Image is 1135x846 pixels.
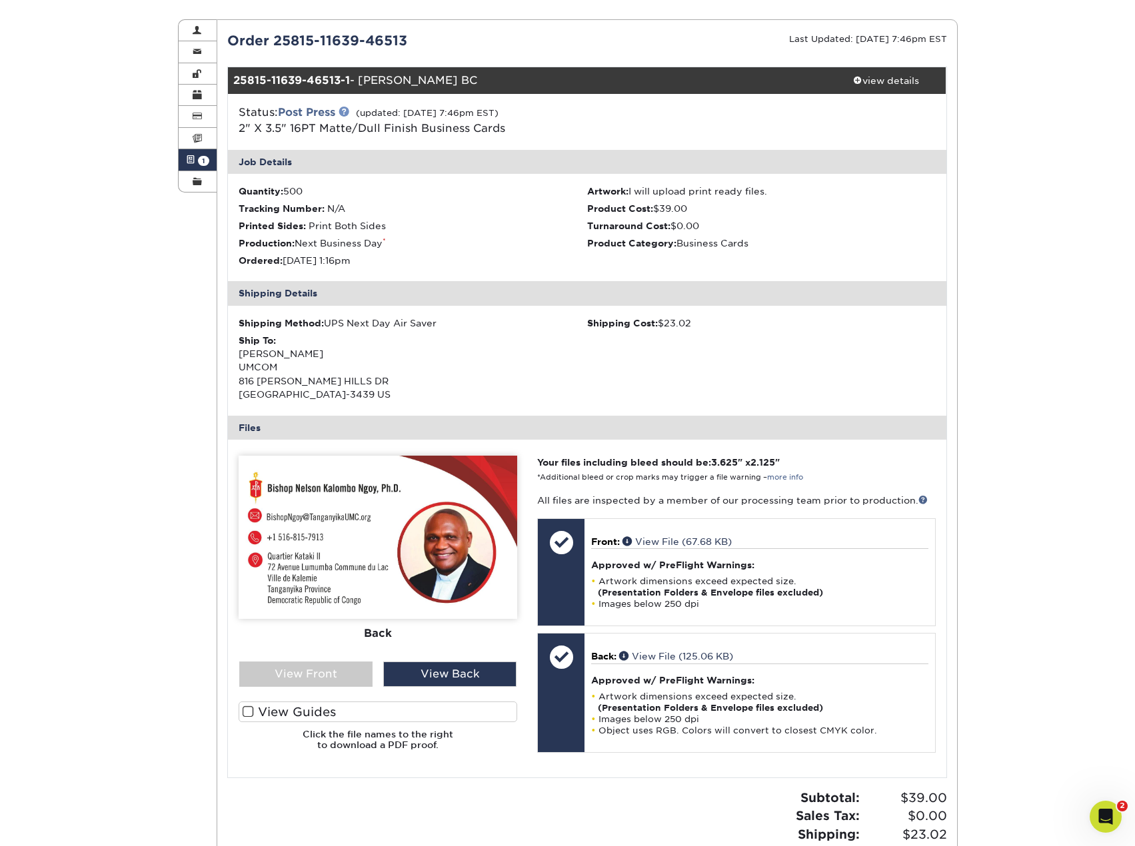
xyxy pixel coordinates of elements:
[591,651,616,661] span: Back:
[239,729,517,761] h6: Click the file names to the right to download a PDF proof.
[587,202,936,215] li: $39.00
[239,661,373,687] div: View Front
[3,805,113,841] iframe: Google Customer Reviews
[239,220,306,231] strong: Printed Sides:
[800,790,860,805] strong: Subtotal:
[239,238,295,248] strong: Production:
[383,661,517,687] div: View Back
[711,457,738,468] span: 3.625
[239,186,283,197] strong: Quantity:
[591,691,928,713] li: Artwork dimensions exceed expected size.
[233,74,350,87] strong: 25815-11639-46513-1
[587,318,658,328] strong: Shipping Cost:
[587,219,936,232] li: $0.00
[591,560,928,570] h4: Approved w/ PreFlight Warnings:
[591,536,620,547] span: Front:
[864,807,947,825] span: $0.00
[1090,801,1122,833] iframe: Intercom live chat
[239,316,587,330] div: UPS Next Day Air Saver
[228,281,946,305] div: Shipping Details
[1117,801,1128,811] span: 2
[864,789,947,807] span: $39.00
[591,713,928,725] li: Images below 250 dpi
[537,457,780,468] strong: Your files including bleed should be: " x "
[587,186,628,197] strong: Artwork:
[239,619,517,648] div: Back
[239,318,324,328] strong: Shipping Method:
[537,473,803,482] small: *Additional bleed or crop marks may trigger a file warning –
[826,67,946,94] a: view details
[864,825,947,844] span: $23.02
[239,254,587,267] li: [DATE] 1:16pm
[239,185,587,198] li: 500
[239,236,587,250] li: Next Business Day
[587,316,936,330] div: $23.02
[239,701,517,722] label: View Guides
[789,34,947,44] small: Last Updated: [DATE] 7:46pm EST
[356,108,499,118] small: (updated: [DATE] 7:46pm EST)
[239,335,276,346] strong: Ship To:
[767,473,803,482] a: more info
[619,651,733,661] a: View File (125.06 KB)
[587,203,653,214] strong: Product Cost:
[239,122,505,135] a: 2" X 3.5" 16PT Matte/Dull Finish Business Cards
[598,703,823,713] strong: (Presentation Folders & Envelope files excluded)
[591,675,928,685] h4: Approved w/ PreFlight Warnings:
[239,334,587,402] div: [PERSON_NAME] UMCOM 816 [PERSON_NAME] HILLS DR [GEOGRAPHIC_DATA]-3439 US
[309,220,386,231] span: Print Both Sides
[217,31,587,51] div: Order 25815-11639-46513
[229,105,706,137] div: Status:
[591,576,928,598] li: Artwork dimensions exceed expected size.
[228,416,946,440] div: Files
[228,150,946,174] div: Job Details
[587,185,936,198] li: I will upload print ready files.
[796,808,860,823] strong: Sales Tax:
[278,106,335,119] a: Post Press
[327,203,345,214] span: N/A
[239,203,325,214] strong: Tracking Number:
[591,598,928,610] li: Images below 250 dpi
[587,236,936,250] li: Business Cards
[587,238,676,248] strong: Product Category:
[591,725,928,736] li: Object uses RGB. Colors will convert to closest CMYK color.
[537,494,935,507] p: All files are inspected by a member of our processing team prior to production.
[622,536,732,547] a: View File (67.68 KB)
[228,67,826,94] div: - [PERSON_NAME] BC
[179,149,217,171] a: 1
[198,156,209,166] span: 1
[587,220,670,231] strong: Turnaround Cost:
[826,74,946,87] div: view details
[798,827,860,841] strong: Shipping:
[239,255,283,266] strong: Ordered:
[750,457,775,468] span: 2.125
[598,588,823,598] strong: (Presentation Folders & Envelope files excluded)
